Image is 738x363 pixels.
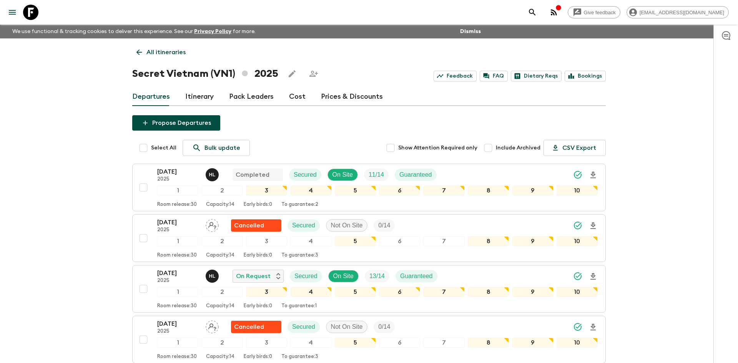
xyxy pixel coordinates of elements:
[328,270,359,282] div: On Site
[132,265,606,313] button: [DATE]2025Hoang Le NgocOn RequestSecuredOn SiteTrip FillGuaranteed12345678910Room release:30Capac...
[231,321,281,333] div: Flash Pack cancellation
[206,323,219,329] span: Assign pack leader
[157,167,199,176] p: [DATE]
[496,144,540,152] span: Include Archived
[206,354,234,360] p: Capacity: 14
[292,221,315,230] p: Secured
[580,10,620,15] span: Give feedback
[132,115,220,131] button: Propose Departures
[281,303,317,309] p: To guarantee: 1
[157,303,197,309] p: Room release: 30
[157,354,197,360] p: Room release: 30
[231,219,281,232] div: Flash Pack cancellation
[204,143,240,152] p: Bulk update
[185,88,214,106] a: Itinerary
[288,219,320,232] div: Secured
[331,322,363,332] p: Not On Site
[246,338,287,348] div: 3
[281,354,318,360] p: To guarantee: 3
[321,88,383,106] a: Prices & Discounts
[525,5,540,20] button: search adventures
[333,272,354,281] p: On Site
[151,144,176,152] span: Select All
[288,321,320,333] div: Secured
[146,48,186,57] p: All itineraries
[294,272,317,281] p: Secured
[290,186,331,196] div: 4
[157,236,198,246] div: 1
[236,272,271,281] p: On Request
[289,88,306,106] a: Cost
[206,272,220,278] span: Hoang Le Ngoc
[157,218,199,227] p: [DATE]
[573,170,582,179] svg: Synced Successfully
[335,186,376,196] div: 5
[335,287,376,297] div: 5
[364,169,389,181] div: Trip Fill
[326,219,368,232] div: Not On Site
[398,144,477,152] span: Show Attention Required only
[379,236,420,246] div: 6
[565,71,606,81] a: Bookings
[206,202,234,208] p: Capacity: 14
[206,252,234,259] p: Capacity: 14
[331,221,363,230] p: Not On Site
[206,171,220,177] span: Hoang Le Ngoc
[379,186,420,196] div: 6
[512,287,553,297] div: 9
[557,287,598,297] div: 10
[512,186,553,196] div: 9
[209,273,215,279] p: H L
[399,170,432,179] p: Guaranteed
[369,170,384,179] p: 11 / 14
[512,236,553,246] div: 9
[468,236,509,246] div: 8
[284,66,300,81] button: Edit this itinerary
[157,287,198,297] div: 1
[557,186,598,196] div: 10
[423,236,464,246] div: 7
[374,219,395,232] div: Trip Fill
[290,236,331,246] div: 4
[588,171,598,180] svg: Download Onboarding
[379,338,420,348] div: 6
[573,221,582,230] svg: Synced Successfully
[206,221,219,227] span: Assign pack leader
[157,227,199,233] p: 2025
[434,71,477,81] a: Feedback
[379,287,420,297] div: 6
[588,323,598,332] svg: Download Onboarding
[9,25,259,38] p: We use functional & tracking cookies to deliver this experience. See our for more.
[468,186,509,196] div: 8
[635,10,728,15] span: [EMAIL_ADDRESS][DOMAIN_NAME]
[374,321,395,333] div: Trip Fill
[132,66,278,81] h1: Secret Vietnam (VN1) 2025
[290,287,331,297] div: 4
[157,176,199,182] p: 2025
[568,6,620,18] a: Give feedback
[369,272,385,281] p: 13 / 14
[246,236,287,246] div: 3
[544,140,606,156] button: CSV Export
[244,202,272,208] p: Early birds: 0
[157,319,199,328] p: [DATE]
[400,272,433,281] p: Guaranteed
[183,140,250,156] a: Bulk update
[557,338,598,348] div: 10
[236,170,269,179] p: Completed
[157,338,198,348] div: 1
[306,66,321,81] span: Share this itinerary
[244,354,272,360] p: Early birds: 0
[234,322,264,332] p: Cancelled
[468,338,509,348] div: 8
[423,186,464,196] div: 7
[627,6,729,18] div: [EMAIL_ADDRESS][DOMAIN_NAME]
[290,270,322,282] div: Secured
[365,270,389,282] div: Trip Fill
[246,287,287,297] div: 3
[194,29,231,34] a: Privacy Policy
[157,278,199,284] p: 2025
[157,269,199,278] p: [DATE]
[201,287,243,297] div: 2
[244,252,272,259] p: Early birds: 0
